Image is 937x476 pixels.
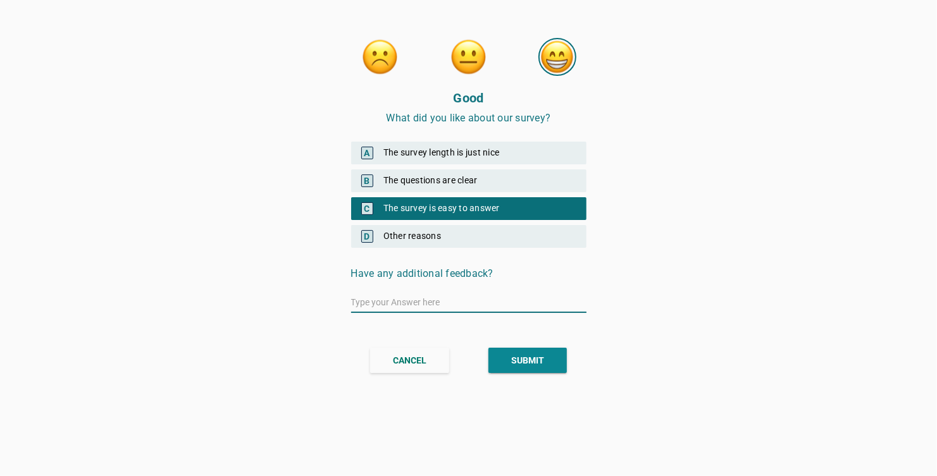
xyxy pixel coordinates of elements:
span: A [361,147,373,159]
div: The survey length is just nice [351,142,586,164]
strong: Good [454,90,484,106]
span: Have any additional feedback? [351,267,493,279]
input: Type your Answer here [351,292,586,312]
div: The survey is easy to answer [351,197,586,220]
span: C [361,202,373,215]
button: SUBMIT [488,348,567,373]
span: What did you like about our survey? [387,112,551,124]
div: CANCEL [393,354,426,367]
span: B [361,174,373,187]
div: The questions are clear [351,169,586,192]
div: Other reasons [351,225,586,248]
div: SUBMIT [511,354,544,367]
button: CANCEL [370,348,449,373]
span: D [361,230,373,243]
